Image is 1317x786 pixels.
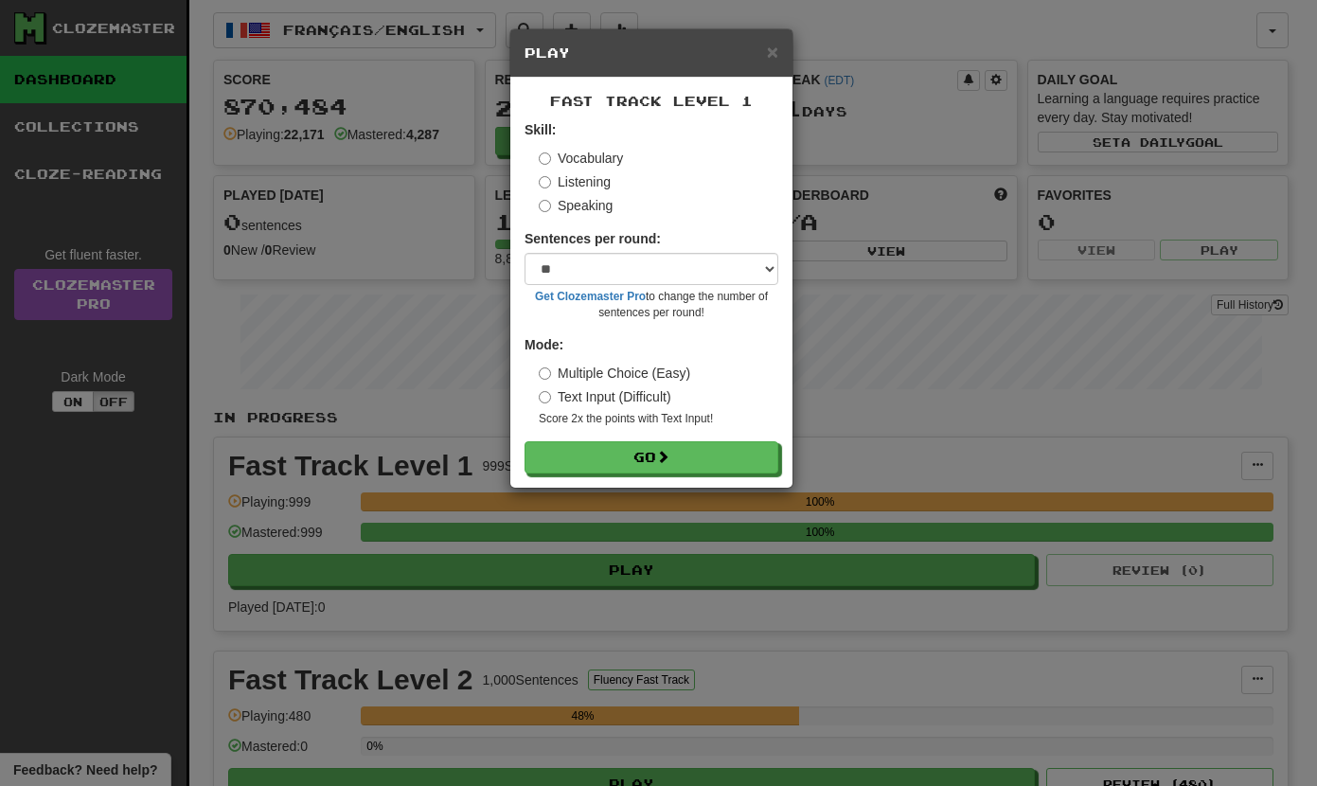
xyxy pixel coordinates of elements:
[525,289,778,321] small: to change the number of sentences per round!
[535,290,646,303] a: Get Clozemaster Pro
[539,172,611,191] label: Listening
[550,93,753,109] span: Fast Track Level 1
[539,200,551,212] input: Speaking
[525,122,556,137] strong: Skill:
[767,41,778,63] span: ×
[525,44,778,63] h5: Play
[525,229,661,248] label: Sentences per round:
[539,367,551,380] input: Multiple Choice (Easy)
[539,176,551,188] input: Listening
[539,149,623,168] label: Vocabulary
[539,364,690,383] label: Multiple Choice (Easy)
[525,337,563,352] strong: Mode:
[539,391,551,403] input: Text Input (Difficult)
[539,387,671,406] label: Text Input (Difficult)
[767,42,778,62] button: Close
[539,196,613,215] label: Speaking
[525,441,778,473] button: Go
[539,152,551,165] input: Vocabulary
[539,411,778,427] small: Score 2x the points with Text Input !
